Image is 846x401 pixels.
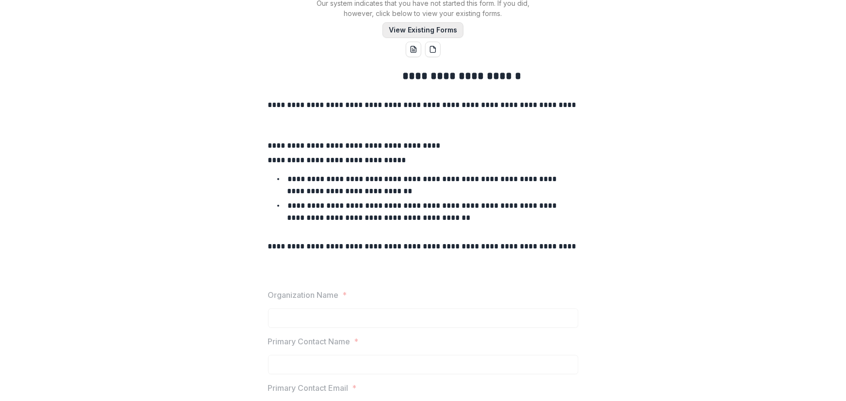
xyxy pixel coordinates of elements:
p: Organization Name [268,289,339,301]
p: Primary Contact Name [268,336,351,347]
button: pdf-download [425,42,441,57]
button: word-download [406,42,421,57]
button: View Existing Forms [383,22,463,38]
p: Primary Contact Email [268,382,349,394]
